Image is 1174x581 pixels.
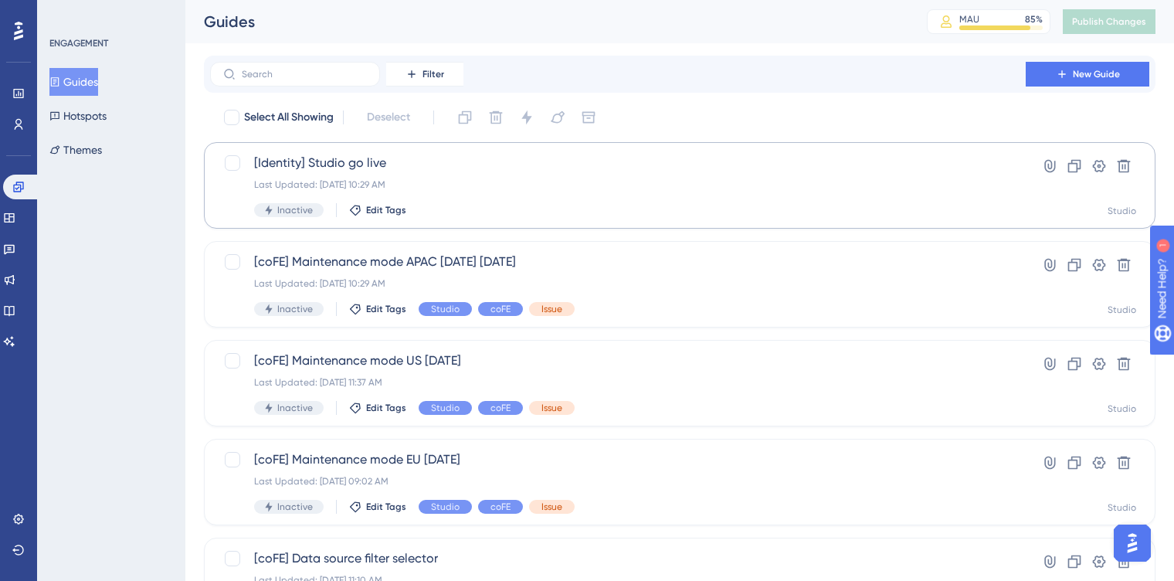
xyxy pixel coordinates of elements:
[490,501,511,513] span: coFE
[49,136,102,164] button: Themes
[36,4,97,22] span: Need Help?
[1108,205,1136,217] div: Studio
[349,501,406,513] button: Edit Tags
[1108,304,1136,316] div: Studio
[277,303,313,315] span: Inactive
[1026,62,1149,87] button: New Guide
[1072,15,1146,28] span: Publish Changes
[366,402,406,414] span: Edit Tags
[1108,403,1136,415] div: Studio
[366,501,406,513] span: Edit Tags
[254,475,982,488] div: Last Updated: [DATE] 09:02 AM
[277,402,313,414] span: Inactive
[431,303,460,315] span: Studio
[244,108,334,127] span: Select All Showing
[254,253,982,271] span: [coFE] Maintenance mode APAC [DATE] [DATE]
[1108,501,1136,514] div: Studio
[366,204,406,216] span: Edit Tags
[490,402,511,414] span: coFE
[254,154,982,172] span: [Identity] Studio go live
[254,178,982,191] div: Last Updated: [DATE] 10:29 AM
[1073,68,1120,80] span: New Guide
[254,352,982,370] span: [coFE] Maintenance mode US [DATE]
[541,402,562,414] span: Issue
[541,501,562,513] span: Issue
[422,68,444,80] span: Filter
[366,303,406,315] span: Edit Tags
[254,277,982,290] div: Last Updated: [DATE] 10:29 AM
[49,68,98,96] button: Guides
[1063,9,1155,34] button: Publish Changes
[277,501,313,513] span: Inactive
[367,108,410,127] span: Deselect
[254,549,982,568] span: [coFE] Data source filter selector
[1025,13,1043,25] div: 85 %
[490,303,511,315] span: coFE
[49,102,107,130] button: Hotspots
[242,69,367,80] input: Search
[349,303,406,315] button: Edit Tags
[353,104,424,131] button: Deselect
[349,402,406,414] button: Edit Tags
[386,62,463,87] button: Filter
[349,204,406,216] button: Edit Tags
[254,376,982,389] div: Last Updated: [DATE] 11:37 AM
[107,8,112,20] div: 1
[959,13,979,25] div: MAU
[431,402,460,414] span: Studio
[49,37,108,49] div: ENGAGEMENT
[541,303,562,315] span: Issue
[254,450,982,469] span: [coFE] Maintenance mode EU [DATE]
[431,501,460,513] span: Studio
[204,11,888,32] div: Guides
[1109,520,1155,566] iframe: UserGuiding AI Assistant Launcher
[277,204,313,216] span: Inactive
